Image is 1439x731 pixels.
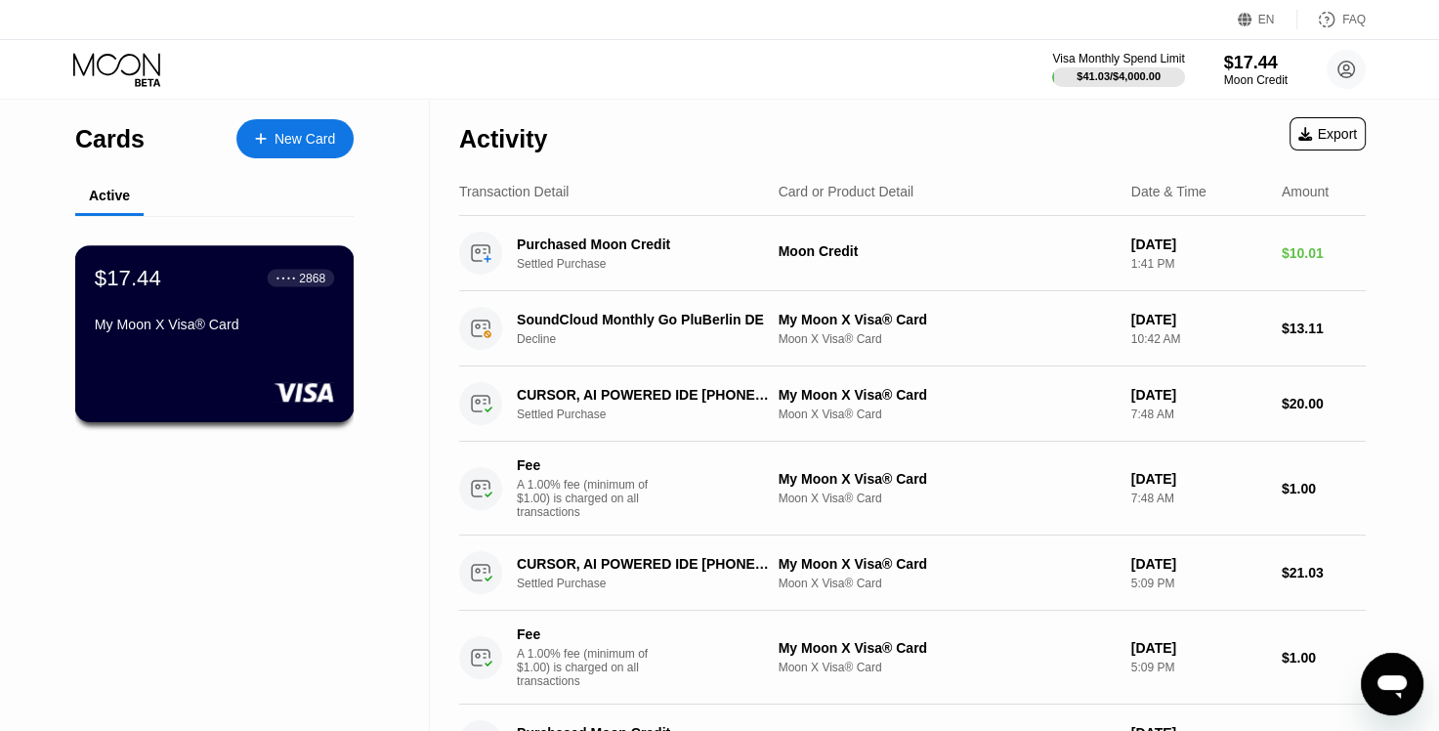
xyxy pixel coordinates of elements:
[1131,236,1266,252] div: [DATE]
[459,536,1366,611] div: CURSOR, AI POWERED IDE [PHONE_NUMBER] USSettled PurchaseMy Moon X Visa® CardMoon X Visa® Card[DAT...
[1224,73,1288,87] div: Moon Credit
[1298,126,1357,142] div: Export
[779,556,1116,572] div: My Moon X Visa® Card
[1052,52,1184,65] div: Visa Monthly Spend Limit
[1282,321,1366,336] div: $13.11
[459,291,1366,366] div: SoundCloud Monthly Go PluBerlin DEDeclineMy Moon X Visa® CardMoon X Visa® Card[DATE]10:42 AM$13.11
[1131,332,1266,346] div: 10:42 AM
[1131,492,1266,505] div: 7:48 AM
[89,188,130,203] div: Active
[459,216,1366,291] div: Purchased Moon CreditSettled PurchaseMoon Credit[DATE]1:41 PM$10.01
[1131,577,1266,590] div: 5:09 PM
[517,478,663,519] div: A 1.00% fee (minimum of $1.00) is charged on all transactions
[95,317,334,332] div: My Moon X Visa® Card
[1342,13,1366,26] div: FAQ
[95,265,161,290] div: $17.44
[75,125,145,153] div: Cards
[1131,640,1266,656] div: [DATE]
[1290,117,1366,150] div: Export
[517,257,790,271] div: Settled Purchase
[1131,184,1206,199] div: Date & Time
[459,184,569,199] div: Transaction Detail
[517,626,654,642] div: Fee
[1361,653,1423,715] iframe: Кнопка запуска окна обмена сообщениями
[779,387,1116,403] div: My Moon X Visa® Card
[1131,387,1266,403] div: [DATE]
[779,577,1116,590] div: Moon X Visa® Card
[517,387,771,403] div: CURSOR, AI POWERED IDE [PHONE_NUMBER] US
[275,131,335,148] div: New Card
[1052,52,1184,87] div: Visa Monthly Spend Limit$41.03/$4,000.00
[779,332,1116,346] div: Moon X Visa® Card
[459,442,1366,536] div: FeeA 1.00% fee (minimum of $1.00) is charged on all transactionsMy Moon X Visa® CardMoon X Visa® ...
[517,236,771,252] div: Purchased Moon Credit
[1224,53,1288,87] div: $17.44Moon Credit
[1224,53,1288,73] div: $17.44
[236,119,354,158] div: New Card
[517,556,771,572] div: CURSOR, AI POWERED IDE [PHONE_NUMBER] US
[517,408,790,421] div: Settled Purchase
[1131,661,1266,674] div: 5:09 PM
[517,577,790,590] div: Settled Purchase
[517,312,771,327] div: SoundCloud Monthly Go PluBerlin DE
[1282,565,1366,580] div: $21.03
[1131,556,1266,572] div: [DATE]
[1131,471,1266,487] div: [DATE]
[459,366,1366,442] div: CURSOR, AI POWERED IDE [PHONE_NUMBER] USSettled PurchaseMy Moon X Visa® CardMoon X Visa® Card[DAT...
[779,312,1116,327] div: My Moon X Visa® Card
[76,246,353,421] div: $17.44● ● ● ●2868My Moon X Visa® Card
[1131,312,1266,327] div: [DATE]
[517,332,790,346] div: Decline
[1282,650,1366,666] div: $1.00
[779,243,1116,259] div: Moon Credit
[1131,257,1266,271] div: 1:41 PM
[779,408,1116,421] div: Moon X Visa® Card
[517,647,663,688] div: A 1.00% fee (minimum of $1.00) is charged on all transactions
[1282,184,1329,199] div: Amount
[779,471,1116,487] div: My Moon X Visa® Card
[1282,396,1366,411] div: $20.00
[1258,13,1275,26] div: EN
[1238,10,1297,29] div: EN
[1077,70,1161,82] div: $41.03 / $4,000.00
[1282,481,1366,496] div: $1.00
[779,184,914,199] div: Card or Product Detail
[459,611,1366,705] div: FeeA 1.00% fee (minimum of $1.00) is charged on all transactionsMy Moon X Visa® CardMoon X Visa® ...
[299,271,325,284] div: 2868
[779,661,1116,674] div: Moon X Visa® Card
[276,275,296,280] div: ● ● ● ●
[779,640,1116,656] div: My Moon X Visa® Card
[1282,245,1366,261] div: $10.01
[1297,10,1366,29] div: FAQ
[459,125,547,153] div: Activity
[779,492,1116,505] div: Moon X Visa® Card
[1131,408,1266,421] div: 7:48 AM
[517,457,654,473] div: Fee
